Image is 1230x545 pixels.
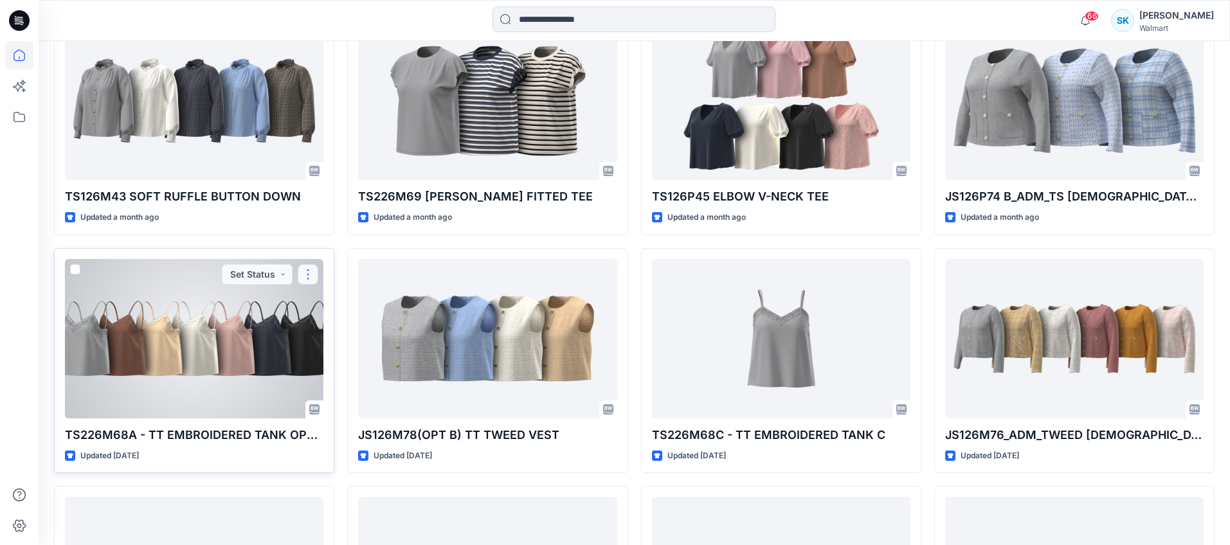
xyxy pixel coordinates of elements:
[65,426,323,444] p: TS226M68A - TT EMBROIDERED TANK OPT A
[1111,9,1134,32] div: SK
[652,259,910,418] a: TS226M68C - TT EMBROIDERED TANK C
[358,259,617,418] a: JS126M78(OPT B) TT TWEED VEST
[652,188,910,206] p: TS126P45 ELBOW V-NECK TEE
[667,449,726,463] p: Updated [DATE]
[65,259,323,418] a: TS226M68A - TT EMBROIDERED TANK OPT A
[1139,8,1214,23] div: [PERSON_NAME]
[1139,23,1214,33] div: Walmart
[667,211,746,224] p: Updated a month ago
[945,188,1204,206] p: JS126P74 B_ADM_TS [DEMOGRAPHIC_DATA] LIKE TWEED JACKET
[945,21,1204,180] a: JS126P74 B_ADM_TS LADY LIKE TWEED JACKET
[358,426,617,444] p: JS126M78(OPT B) TT TWEED VEST
[65,188,323,206] p: TS126M43 SOFT RUFFLE BUTTON DOWN
[65,21,323,180] a: TS126M43 SOFT RUFFLE BUTTON DOWN
[652,426,910,444] p: TS226M68C - TT EMBROIDERED TANK C
[80,449,139,463] p: Updated [DATE]
[374,211,452,224] p: Updated a month ago
[652,21,910,180] a: TS126P45 ELBOW V-NECK TEE
[358,188,617,206] p: TS226M69 [PERSON_NAME] FITTED TEE
[80,211,159,224] p: Updated a month ago
[1085,11,1099,21] span: 66
[961,449,1019,463] p: Updated [DATE]
[374,449,432,463] p: Updated [DATE]
[961,211,1039,224] p: Updated a month ago
[945,259,1204,418] a: JS126M76_ADM_TWEED LADY LIKE JACKET (OPT A)-update
[945,426,1204,444] p: JS126M76_ADM_TWEED [DEMOGRAPHIC_DATA] LIKE JACKET (OPT A)-update
[358,21,617,180] a: TS226M69 DOLEMAN FITTED TEE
